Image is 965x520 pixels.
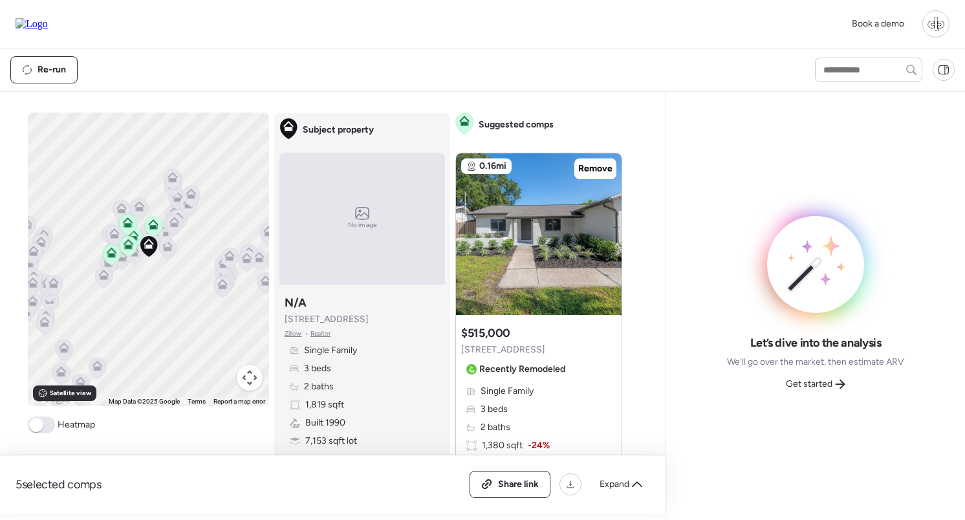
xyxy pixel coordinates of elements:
[304,344,357,357] span: Single Family
[16,477,102,492] span: 5 selected comps
[50,388,91,398] span: Satellite view
[31,389,74,406] a: Open this area in Google Maps (opens a new window)
[305,398,344,411] span: 1,819 sqft
[285,329,302,339] span: Zillow
[578,162,613,175] span: Remove
[285,295,307,310] h3: N/A
[31,389,74,406] img: Google
[461,343,545,356] span: [STREET_ADDRESS]
[479,118,554,131] span: Suggested comps
[498,478,539,491] span: Share link
[109,398,180,405] span: Map Data ©2025 Google
[479,160,506,173] span: 0.16mi
[305,435,357,448] span: 7,153 sqft lot
[237,365,263,391] button: Map camera controls
[38,63,66,76] span: Re-run
[348,220,376,230] span: No image
[727,356,904,369] span: We’ll go over the market, then estimate ARV
[461,325,510,341] h3: $515,000
[852,18,904,29] span: Book a demo
[304,380,334,393] span: 2 baths
[600,478,629,491] span: Expand
[305,453,335,466] span: Garage
[786,378,832,391] span: Get started
[481,403,508,416] span: 3 beds
[58,418,95,431] span: Heatmap
[481,385,534,398] span: Single Family
[305,417,345,429] span: Built 1990
[305,329,308,339] span: •
[481,421,510,434] span: 2 baths
[479,363,565,376] span: Recently Remodeled
[310,329,331,339] span: Realtor
[482,439,523,452] span: 1,380 sqft
[16,18,48,30] img: Logo
[528,439,550,452] span: -24%
[213,398,265,405] a: Report a map error
[304,362,331,375] span: 3 beds
[285,313,369,326] span: [STREET_ADDRESS]
[188,398,206,405] a: Terms (opens in new tab)
[750,335,882,351] span: Let’s dive into the analysis
[303,124,374,136] span: Subject property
